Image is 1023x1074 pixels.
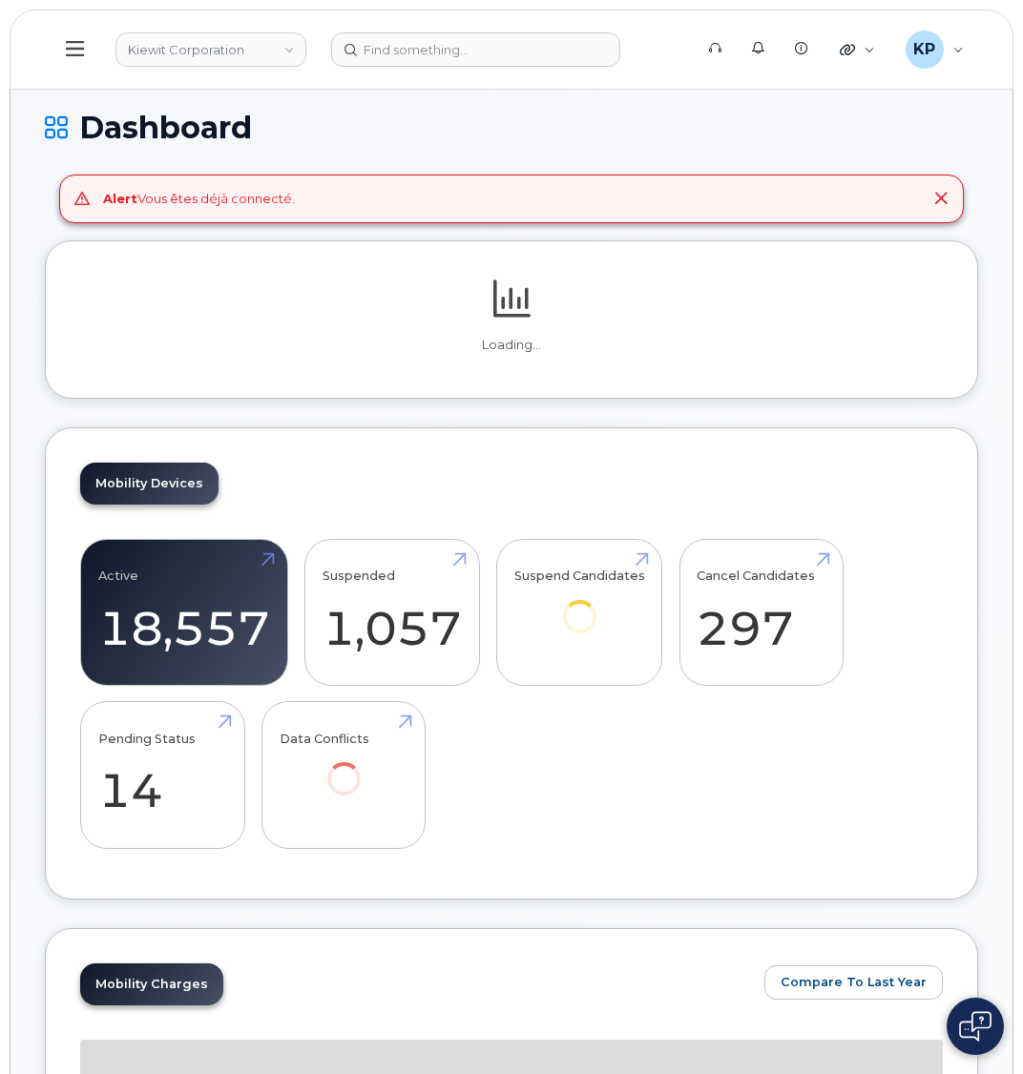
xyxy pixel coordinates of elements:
[80,337,943,354] p: Loading...
[98,713,227,838] a: Pending Status 14
[80,463,219,505] a: Mobility Devices
[764,965,943,1000] button: Compare To Last Year
[514,549,645,659] a: Suspend Candidates
[697,549,825,675] a: Cancel Candidates 297
[103,190,295,208] div: Vous êtes déjà connecté.
[959,1011,992,1042] img: Open chat
[45,111,978,144] h1: Dashboard
[103,191,137,206] strong: Alert
[323,549,462,675] a: Suspended 1,057
[98,549,270,675] a: Active 18,557
[80,963,223,1005] a: Mobility Charges
[781,973,927,991] span: Compare To Last Year
[280,713,408,822] a: Data Conflicts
